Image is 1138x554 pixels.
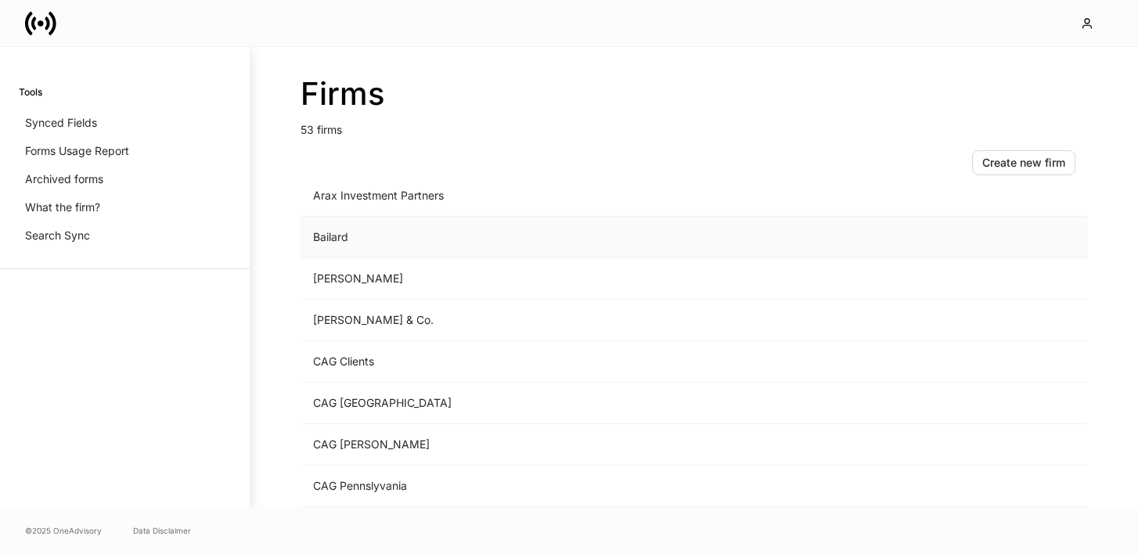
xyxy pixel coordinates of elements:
[19,221,231,250] a: Search Sync
[19,165,231,193] a: Archived forms
[301,383,828,424] td: CAG [GEOGRAPHIC_DATA]
[301,75,1088,113] h2: Firms
[133,524,191,537] a: Data Disclaimer
[19,193,231,221] a: What the firm?
[25,115,97,131] p: Synced Fields
[19,109,231,137] a: Synced Fields
[301,466,828,507] td: CAG Pennslyvania
[19,85,42,99] h6: Tools
[301,341,828,383] td: CAG Clients
[301,424,828,466] td: CAG [PERSON_NAME]
[25,228,90,243] p: Search Sync
[301,300,828,341] td: [PERSON_NAME] & Co.
[972,150,1075,175] button: Create new firm
[25,143,129,159] p: Forms Usage Report
[301,507,828,549] td: Canopy Wealth
[25,200,100,215] p: What the firm?
[25,171,103,187] p: Archived forms
[982,155,1065,171] div: Create new firm
[25,524,102,537] span: © 2025 OneAdvisory
[19,137,231,165] a: Forms Usage Report
[301,113,1088,138] p: 53 firms
[301,258,828,300] td: [PERSON_NAME]
[301,217,828,258] td: Bailard
[301,175,828,217] td: Arax Investment Partners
